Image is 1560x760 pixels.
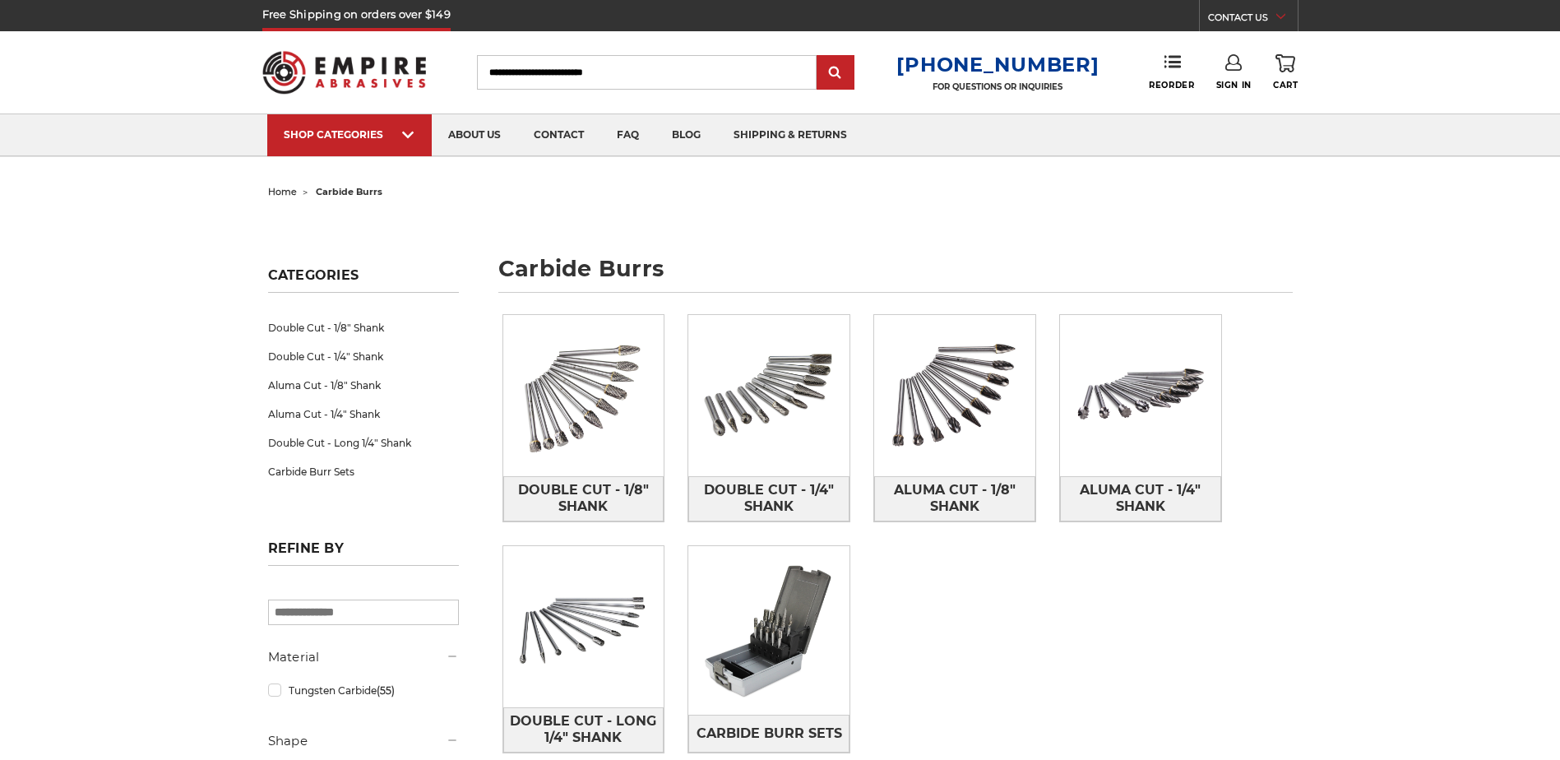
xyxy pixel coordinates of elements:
[268,400,459,429] a: Aluma Cut - 1/4" Shank
[896,53,1099,76] a: [PHONE_NUMBER]
[268,313,459,342] a: Double Cut - 1/8" Shank
[688,476,849,521] a: Double Cut - 1/4" Shank
[819,57,852,90] input: Submit
[268,267,459,293] h5: Categories
[498,257,1293,293] h1: carbide burrs
[688,715,849,752] a: Carbide Burr Sets
[1208,8,1298,31] a: CONTACT US
[268,371,459,400] a: Aluma Cut - 1/8" Shank
[284,128,415,141] div: SHOP CATEGORIES
[688,315,849,476] img: Double Cut - 1/4" Shank
[655,114,717,156] a: blog
[268,457,459,486] a: Carbide Burr Sets
[262,40,427,104] img: Empire Abrasives
[717,114,863,156] a: shipping & returns
[1216,80,1252,90] span: Sign In
[1060,476,1221,521] a: Aluma Cut - 1/4" Shank
[268,342,459,371] a: Double Cut - 1/4" Shank
[600,114,655,156] a: faq
[503,476,664,521] a: Double Cut - 1/8" Shank
[432,114,517,156] a: about us
[268,676,459,705] a: Tungsten Carbide(55)
[689,476,849,521] span: Double Cut - 1/4" Shank
[504,476,664,521] span: Double Cut - 1/8" Shank
[1273,80,1298,90] span: Cart
[268,186,297,197] a: home
[377,684,395,697] span: (55)
[874,315,1035,476] img: Aluma Cut - 1/8" Shank
[268,429,459,457] a: Double Cut - Long 1/4" Shank
[697,720,842,748] span: Carbide Burr Sets
[1273,54,1298,90] a: Cart
[1149,80,1194,90] span: Reorder
[268,540,459,566] h5: Refine by
[503,546,664,707] img: Double Cut - Long 1/4" Shank
[503,315,664,476] img: Double Cut - 1/8" Shank
[268,731,459,751] h5: Shape
[1061,476,1220,521] span: Aluma Cut - 1/4" Shank
[268,647,459,667] h5: Material
[1149,54,1194,90] a: Reorder
[503,707,664,753] a: Double Cut - Long 1/4" Shank
[896,81,1099,92] p: FOR QUESTIONS OR INQUIRIES
[517,114,600,156] a: contact
[688,546,849,715] img: Carbide Burr Sets
[1060,315,1221,476] img: Aluma Cut - 1/4" Shank
[316,186,382,197] span: carbide burrs
[874,476,1035,521] a: Aluma Cut - 1/8" Shank
[875,476,1035,521] span: Aluma Cut - 1/8" Shank
[504,707,664,752] span: Double Cut - Long 1/4" Shank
